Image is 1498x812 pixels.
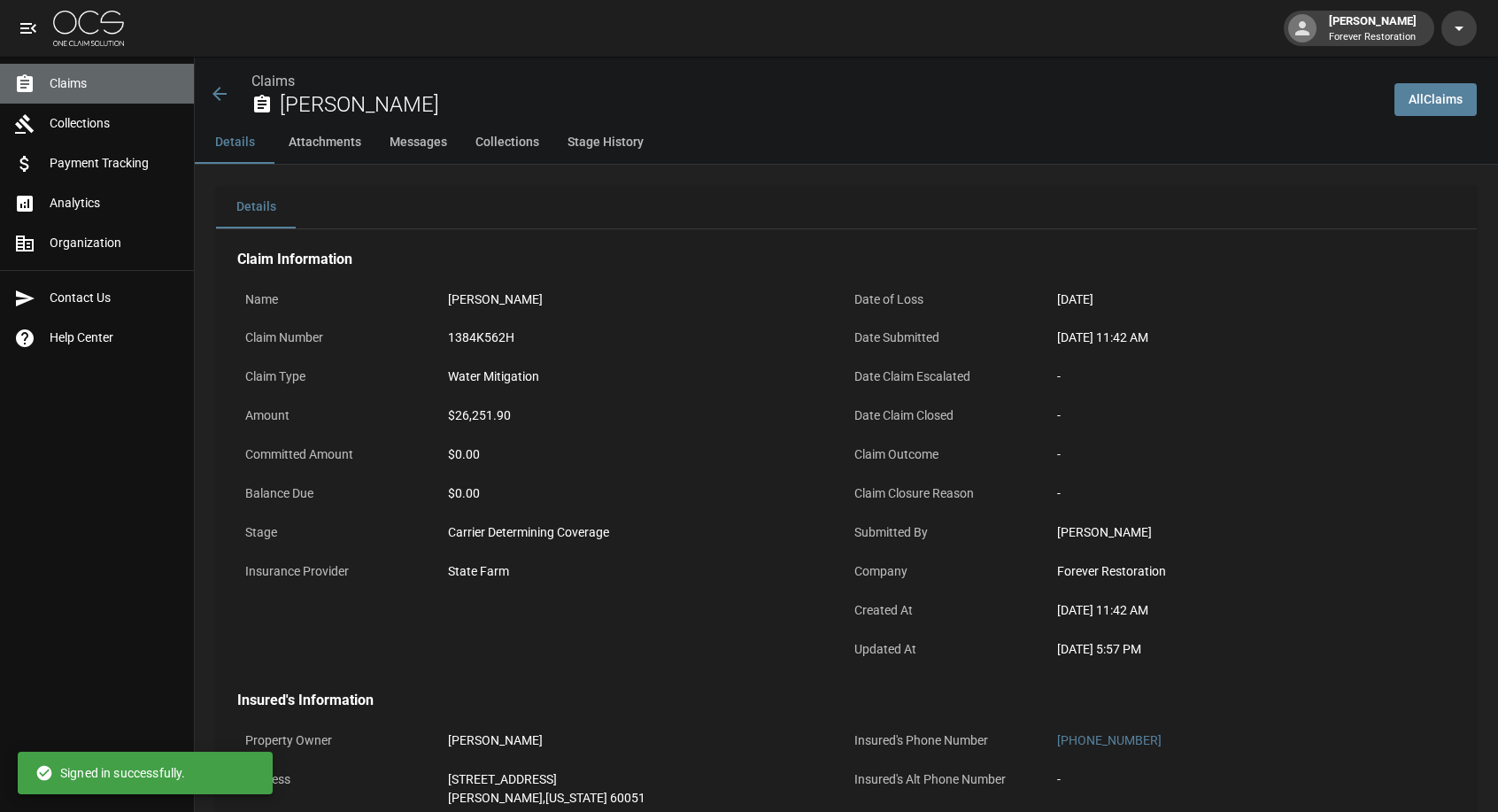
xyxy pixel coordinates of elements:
div: State Farm [448,562,838,581]
p: Address [237,762,440,797]
p: Stage [237,515,440,550]
span: Contact Us [50,289,180,307]
img: ocs-logo-white-transparent.png [53,11,124,46]
button: open drawer [11,11,46,46]
button: Details [195,121,274,164]
div: Water Mitigation [448,367,838,386]
div: [DATE] 5:57 PM [1057,640,1448,659]
div: [PERSON_NAME] [1322,12,1424,44]
button: Attachments [274,121,375,164]
div: [DATE] 11:42 AM [1057,329,1448,347]
p: Insurance Provider [237,554,440,589]
div: - [1057,406,1448,425]
a: [PHONE_NUMBER] [1057,733,1162,747]
p: Date Claim Escalated [846,360,1049,394]
div: Carrier Determining Coverage [448,523,838,542]
p: Committed Amount [237,437,440,472]
div: [PERSON_NAME] [448,290,838,309]
div: $0.00 [448,484,838,503]
nav: breadcrumb [251,71,1380,92]
div: [PERSON_NAME] [1057,523,1448,542]
div: details tabs [216,186,1477,228]
div: - [1057,367,1448,386]
p: Claim Outcome [846,437,1049,472]
p: Insured's Phone Number [846,723,1049,758]
button: Stage History [553,121,658,164]
span: Payment Tracking [50,154,180,173]
div: $0.00 [448,445,838,464]
p: Updated At [846,632,1049,667]
div: - [1057,445,1448,464]
span: Claims [50,74,180,93]
p: Balance Due [237,476,440,511]
p: Amount [237,398,440,433]
p: Claim Closure Reason [846,476,1049,511]
div: [DATE] [1057,290,1448,309]
button: Details [216,186,296,228]
p: Name [237,282,440,317]
h4: Claim Information [237,251,1456,268]
p: Claim Number [237,321,440,355]
button: Collections [461,121,553,164]
span: Analytics [50,194,180,213]
p: Date of Loss [846,282,1049,317]
div: - [1057,770,1448,789]
p: Date Claim Closed [846,398,1049,433]
span: Help Center [50,329,180,347]
div: $26,251.90 [448,406,838,425]
button: Messages [375,121,461,164]
h4: Insured's Information [237,692,1456,709]
p: Forever Restoration [1329,30,1417,45]
div: - [1057,484,1448,503]
span: Organization [50,234,180,252]
p: Property Owner [237,723,440,758]
div: anchor tabs [195,121,1498,164]
span: Collections [50,114,180,133]
a: AllClaims [1394,83,1477,116]
div: Signed in successfully. [35,757,185,789]
p: Claim Type [237,360,440,394]
p: Created At [846,593,1049,628]
a: Claims [251,73,295,89]
p: Submitted By [846,515,1049,550]
div: [PERSON_NAME] [448,731,838,750]
h2: [PERSON_NAME] [280,92,1380,118]
p: Date Submitted [846,321,1049,355]
div: 1384K562H [448,329,838,347]
p: Insured's Alt Phone Number [846,762,1049,797]
div: [STREET_ADDRESS] [448,770,838,789]
p: Company [846,554,1049,589]
div: [DATE] 11:42 AM [1057,601,1448,620]
div: Forever Restoration [1057,562,1448,581]
div: [PERSON_NAME] , [US_STATE] 60051 [448,789,838,808]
